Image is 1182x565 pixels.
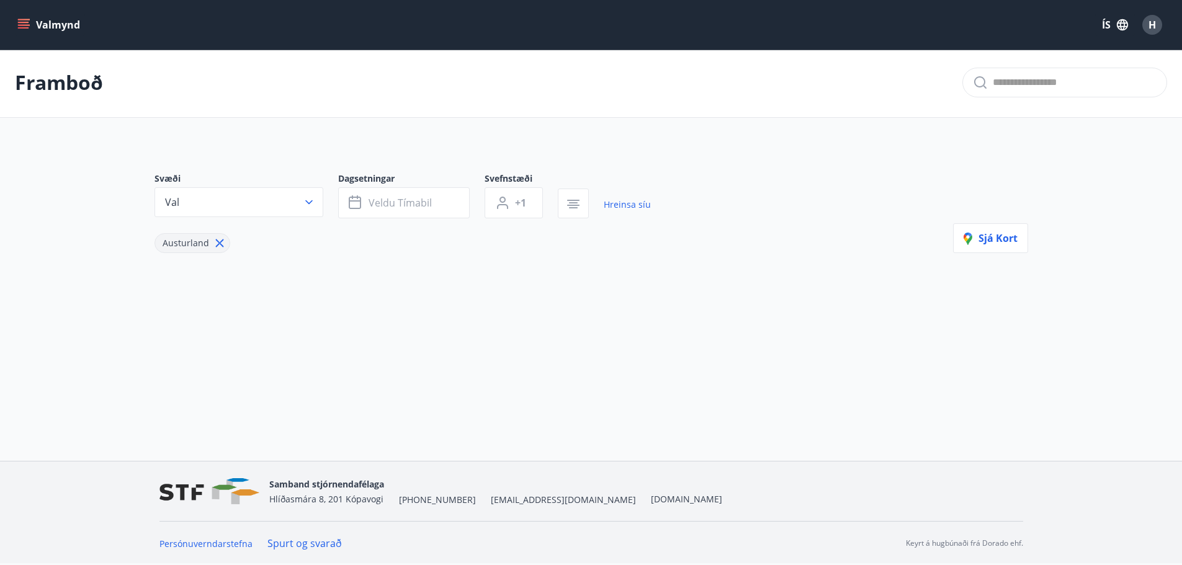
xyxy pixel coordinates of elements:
button: Val [154,187,323,217]
a: Persónuverndarstefna [159,538,253,549]
p: Keyrt á hugbúnaði frá Dorado ehf. [906,538,1023,549]
span: H [1148,18,1156,32]
a: Hreinsa síu [604,191,651,218]
span: +1 [515,196,526,210]
p: Framboð [15,69,103,96]
button: +1 [485,187,543,218]
a: Spurt og svarað [267,536,342,550]
span: Sjá kort [964,231,1018,245]
button: menu [15,14,85,36]
button: H [1137,10,1167,40]
span: Austurland [163,237,209,249]
span: Dagsetningar [338,172,485,187]
span: [PHONE_NUMBER] [399,494,476,506]
button: Veldu tímabil [338,187,470,218]
button: Sjá kort [953,223,1028,253]
img: vjCaq2fThgY3EUYqSgpjEiBg6WP39ov69hlhuPVN.png [159,478,259,505]
a: [DOMAIN_NAME] [651,493,722,505]
span: Samband stjórnendafélaga [269,478,384,490]
button: ÍS [1095,14,1135,36]
div: Austurland [154,233,230,253]
span: Val [165,195,179,209]
span: Veldu tímabil [369,196,432,210]
span: Svæði [154,172,338,187]
span: Svefnstæði [485,172,558,187]
span: [EMAIL_ADDRESS][DOMAIN_NAME] [491,494,636,506]
span: Hlíðasmára 8, 201 Kópavogi [269,493,383,505]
